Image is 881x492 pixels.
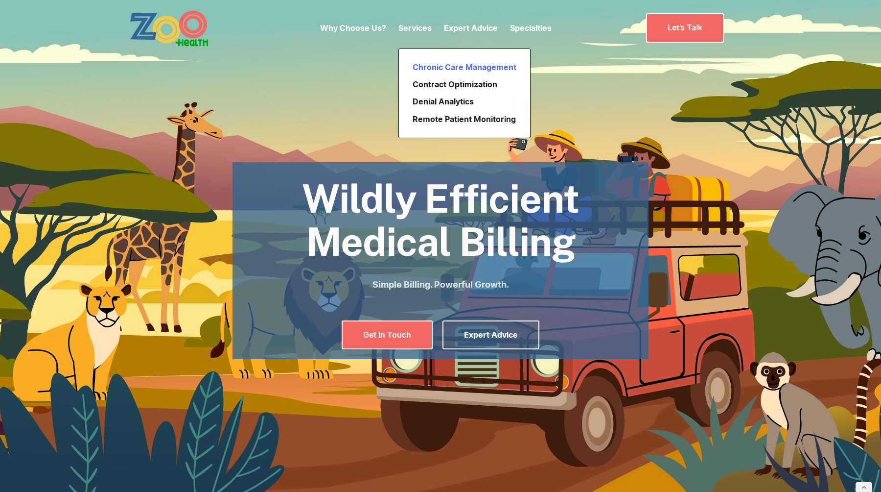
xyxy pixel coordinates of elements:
[409,76,520,93] a: Contract Optimization
[409,111,520,128] a: Remote Patient Monitoring
[130,10,235,47] a: home
[444,23,498,33] a: Expert Advice
[342,320,433,349] a: Get In Touch
[320,23,386,33] a: Why Choose Us?
[232,177,649,263] h1: Wildly Efficient Medical Billing
[398,49,531,138] nav: Services
[510,7,552,49] div: Specialties
[510,23,552,33] a: Specialties
[398,7,432,49] div: Services
[409,93,520,110] a: Denial Analytics
[372,279,509,290] strong: Simple Billing. Powerful Growth.
[442,320,539,349] a: Expert Advice
[398,22,432,34] p: Services
[409,59,520,76] a: Chronic Care Management
[646,13,724,42] a: Let’s Talk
